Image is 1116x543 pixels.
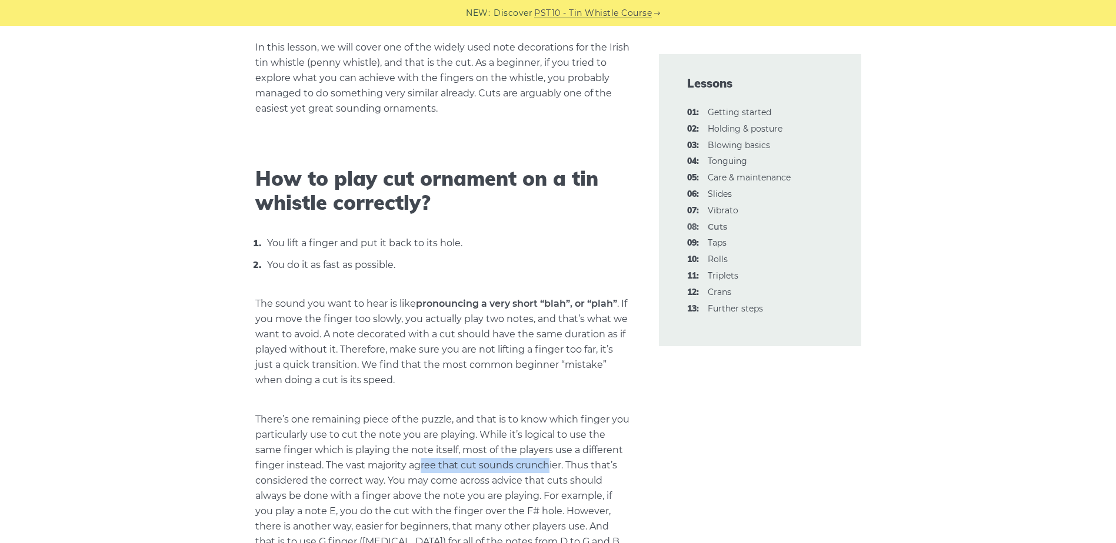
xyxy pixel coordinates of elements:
[255,167,631,215] h2: How to play cut ornament on a tin whistle correctly?
[708,107,771,118] a: 01:Getting started
[255,296,631,388] p: The sound you want to hear is like . If you move the finger too slowly, you actually play two not...
[708,140,770,150] a: 03:Blowing basics
[687,286,699,300] span: 12:
[687,253,699,267] span: 10:
[687,204,699,218] span: 07:
[708,270,738,281] a: 11:Triplets
[687,236,699,250] span: 09:
[687,75,833,92] span: Lessons
[416,298,617,309] strong: pronouncing a very short “blah”, or “plah”
[708,303,763,314] a: 13:Further steps
[708,172,791,183] a: 05:Care & maintenance
[708,222,727,232] strong: Cuts
[708,205,738,216] a: 07:Vibrato
[687,269,699,283] span: 11:
[708,156,747,166] a: 04:Tonguing
[255,40,631,116] p: In this lesson, we will cover one of the widely used note decorations for the Irish tin whistle (...
[687,187,699,202] span: 06:
[708,237,727,248] a: 09:Taps
[687,302,699,316] span: 13:
[687,220,699,234] span: 08:
[687,155,699,169] span: 04:
[708,254,728,264] a: 10:Rolls
[534,6,652,20] a: PST10 - Tin Whistle Course
[466,6,490,20] span: NEW:
[708,287,731,297] a: 12:Crans
[687,171,699,185] span: 05:
[264,257,631,273] li: You do it as fast as possible.
[687,122,699,136] span: 02:
[264,235,631,251] li: You lift a finger and put it back to its hole.
[494,6,532,20] span: Discover
[687,106,699,120] span: 01:
[708,189,732,199] a: 06:Slides
[708,123,782,134] a: 02:Holding & posture
[687,139,699,153] span: 03:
